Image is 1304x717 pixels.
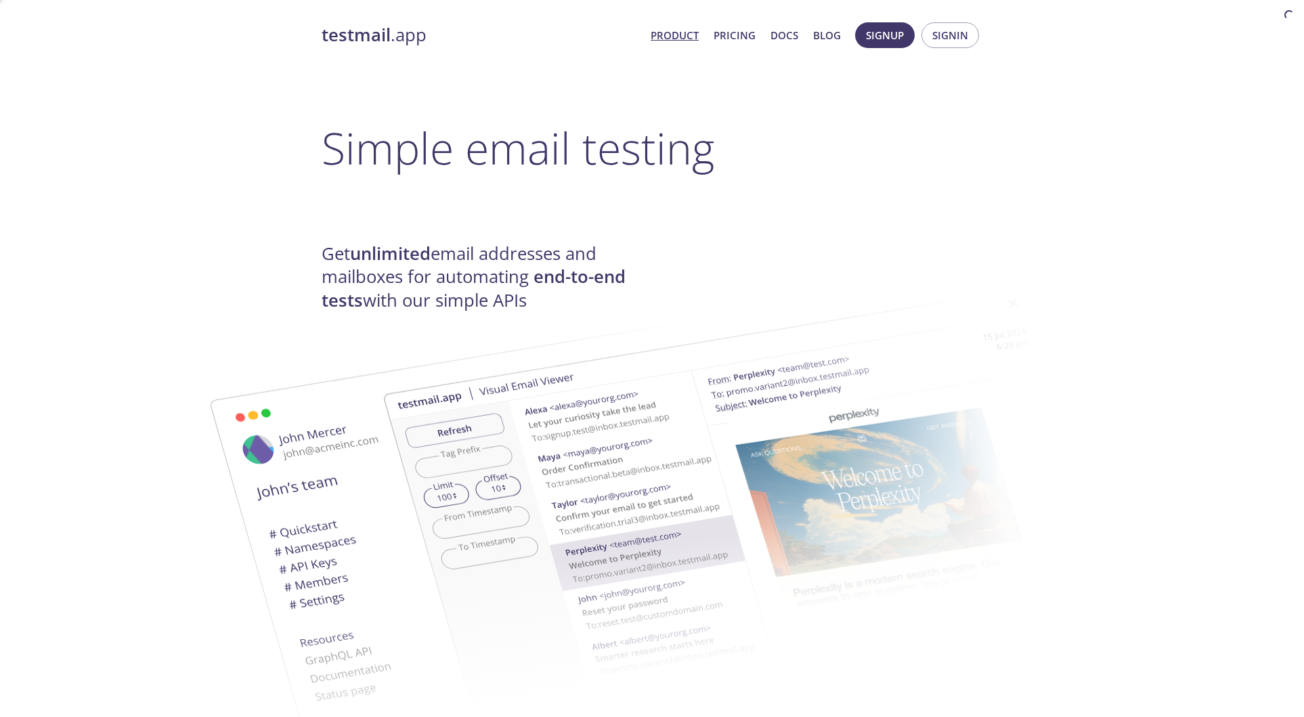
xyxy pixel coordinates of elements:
[322,122,982,174] h1: Simple email testing
[921,22,979,48] button: Signin
[714,26,756,44] a: Pricing
[932,26,968,44] span: Signin
[866,26,904,44] span: Signup
[855,22,915,48] button: Signup
[322,265,626,311] strong: end-to-end tests
[813,26,841,44] a: Blog
[322,23,391,47] strong: testmail
[322,242,652,312] h4: Get email addresses and mailboxes for automating with our simple APIs
[651,26,699,44] a: Product
[322,24,640,47] a: testmail.app
[770,26,798,44] a: Docs
[350,242,431,265] strong: unlimited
